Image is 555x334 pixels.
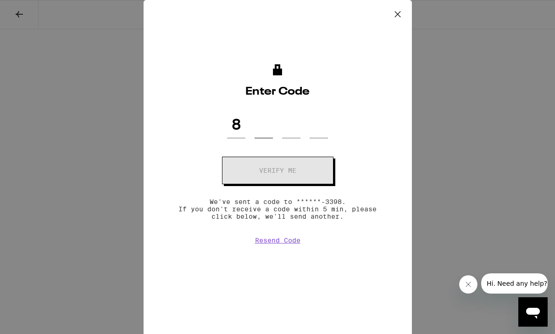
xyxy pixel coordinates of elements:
[259,167,296,174] span: Verify me
[255,237,300,244] button: Resend Code
[271,64,284,75] img: lock
[481,273,548,294] iframe: Message from company
[459,275,477,294] iframe: Close message
[167,198,388,220] p: We've sent a code to ******-3398. If you don't receive a code within 5 min, please click below, w...
[167,86,388,97] h1: Enter Code
[222,157,333,184] button: Verify me
[518,297,548,327] iframe: Button to launch messaging window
